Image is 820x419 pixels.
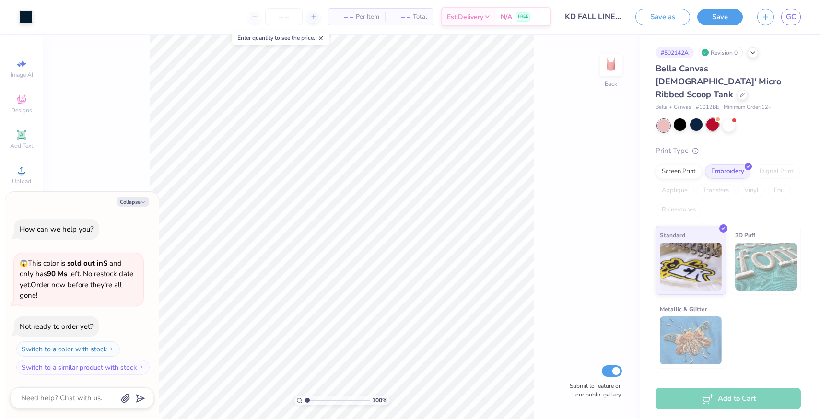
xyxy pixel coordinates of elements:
span: Designs [11,106,32,114]
img: Standard [660,243,722,291]
a: GC [781,9,801,25]
span: Metallic & Glitter [660,304,707,314]
button: Collapse [117,197,149,207]
img: Metallic & Glitter [660,316,722,364]
div: How can we help you? [20,224,94,234]
span: FREE [518,13,528,20]
div: Applique [656,184,694,198]
span: N/A [501,12,512,22]
span: Standard [660,230,685,240]
button: Save [697,9,743,25]
span: Bella Canvas [DEMOGRAPHIC_DATA]' Micro Ribbed Scoop Tank [656,63,781,100]
span: This color is and only has left . No restock date yet. Order now before they're all gone! [20,258,133,301]
div: Enter quantity to see the price. [232,31,329,45]
div: # 502142A [656,47,694,58]
span: Bella + Canvas [656,104,691,112]
input: Untitled Design [558,7,628,26]
div: Transfers [697,184,735,198]
img: 3D Puff [735,243,797,291]
img: Switch to a color with stock [109,346,115,352]
span: 100 % [372,396,387,405]
button: Switch to a color with stock [16,341,120,357]
strong: 90 Ms [47,269,67,279]
span: – – [334,12,353,22]
span: – – [391,12,410,22]
div: Screen Print [656,164,702,179]
div: Embroidery [705,164,750,179]
span: # 1012BE [696,104,719,112]
span: Minimum Order: 12 + [724,104,772,112]
span: Upload [12,177,31,185]
span: Est. Delivery [447,12,483,22]
div: Back [605,80,617,88]
span: Total [413,12,427,22]
div: Vinyl [738,184,765,198]
div: Rhinestones [656,203,702,217]
img: Switch to a similar product with stock [139,364,144,370]
span: 😱 [20,259,28,268]
button: Save as [635,9,690,25]
div: Digital Print [753,164,800,179]
div: Not ready to order yet? [20,322,94,331]
img: Back [601,56,621,75]
label: Submit to feature on our public gallery. [564,382,622,399]
div: Foil [768,184,790,198]
div: Print Type [656,145,801,156]
span: Per Item [356,12,379,22]
span: GC [786,12,796,23]
span: 3D Puff [735,230,755,240]
button: Switch to a similar product with stock [16,360,150,375]
span: Image AI [11,71,33,79]
input: – – [265,8,303,25]
div: Revision 0 [699,47,743,58]
span: Add Text [10,142,33,150]
strong: sold out in S [67,258,107,268]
